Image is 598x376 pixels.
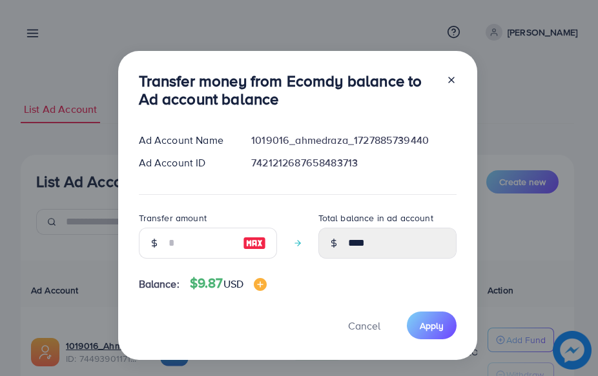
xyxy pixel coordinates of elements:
[241,133,466,148] div: 1019016_ahmedraza_1727885739440
[243,235,266,251] img: image
[241,155,466,170] div: 7421212687658483713
[318,212,433,224] label: Total balance in ad account
[139,277,180,292] span: Balance:
[190,275,267,292] h4: $9.87
[129,155,242,170] div: Ad Account ID
[129,133,242,148] div: Ad Account Name
[332,312,397,339] button: Cancel
[407,312,457,339] button: Apply
[254,278,267,291] img: image
[139,212,207,224] label: Transfer amount
[139,72,436,109] h3: Transfer money from Ecomdy balance to Ad account balance
[420,319,444,332] span: Apply
[348,319,380,333] span: Cancel
[223,277,243,291] span: USD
